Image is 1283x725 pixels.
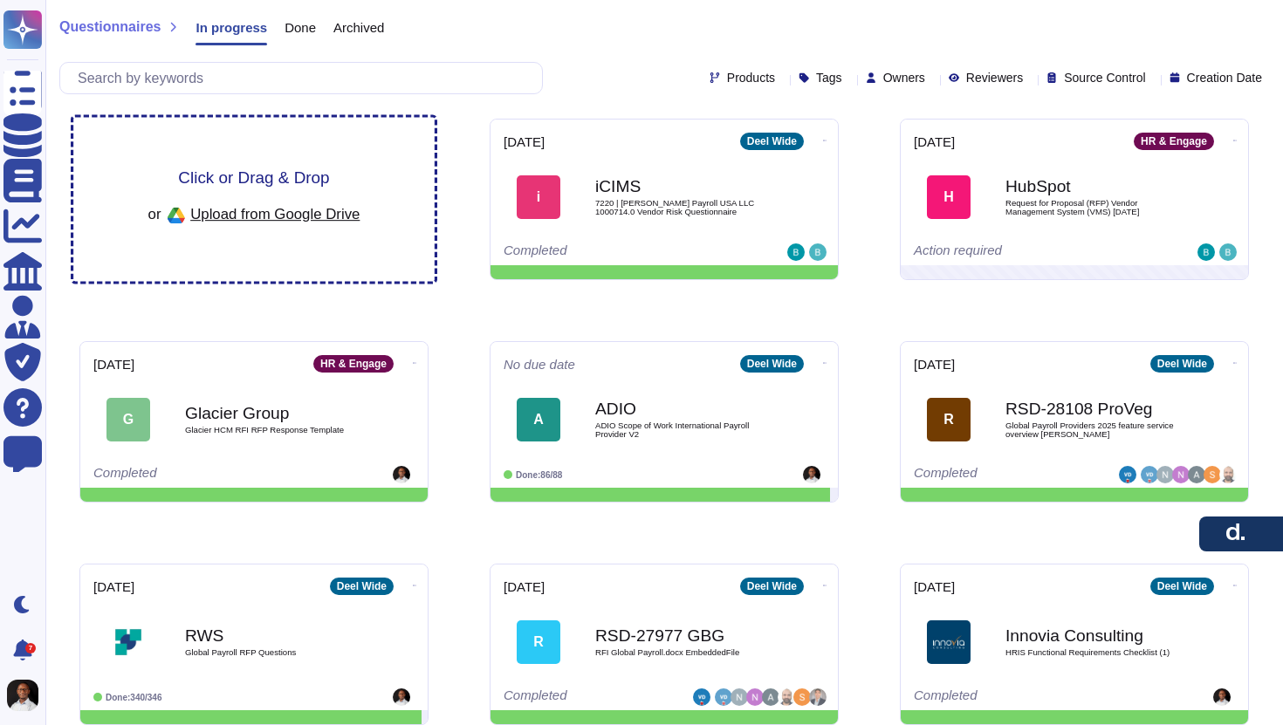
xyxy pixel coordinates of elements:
[787,243,805,261] img: user
[185,426,360,434] span: Glacier HCM RFI RFP Response Template
[809,243,827,261] img: user
[914,135,955,148] span: [DATE]
[595,421,770,438] span: ADIO Scope of Work International Payroll Provider V2
[1134,133,1214,150] div: HR & Engage
[106,693,162,702] span: Done: 340/346
[914,688,1128,706] div: Completed
[285,21,316,34] span: Done
[1150,578,1214,595] div: Deel Wide
[93,580,134,593] span: [DATE]
[517,398,560,441] div: A
[762,688,779,706] img: user
[595,199,770,215] span: 7220 | [PERSON_NAME] Payroll USA LLC 1000714.0 Vendor Risk Questionnaire
[1204,466,1221,483] img: user
[148,201,360,230] div: or
[106,620,150,664] img: Logo
[69,63,542,93] input: Search by keywords
[196,21,267,34] span: In progress
[504,243,717,261] div: Completed
[1005,199,1180,215] span: Request for Proposal (RFP) Vendor Management System (VMS) [DATE]
[793,688,811,706] img: user
[7,680,38,711] img: user
[504,135,545,148] span: [DATE]
[1141,466,1158,483] img: user
[393,688,410,706] img: user
[966,72,1023,84] span: Reviewers
[914,466,1119,483] div: Completed
[1005,400,1180,417] b: RSD-28108 ProVeg
[740,355,804,373] div: Deel Wide
[746,688,764,706] img: user
[517,175,560,219] div: i
[715,688,732,706] img: user
[1005,627,1180,644] b: Innovia Consulting
[161,201,191,230] img: google drive
[1219,243,1237,261] img: user
[883,72,925,84] span: Owners
[106,398,150,441] div: G
[190,206,360,222] span: Upload from Google Drive
[740,133,804,150] div: Deel Wide
[914,358,955,371] span: [DATE]
[1150,355,1214,373] div: Deel Wide
[803,466,820,483] img: user
[914,580,955,593] span: [DATE]
[3,676,51,715] button: user
[185,648,360,657] span: Global Payroll RFP Questions
[1187,72,1262,84] span: Creation Date
[504,358,575,371] span: No due date
[1219,466,1237,483] img: user
[93,466,307,483] div: Completed
[330,578,394,595] div: Deel Wide
[927,398,971,441] div: R
[816,72,842,84] span: Tags
[595,178,770,195] b: iCIMS
[1188,466,1205,483] img: user
[1119,466,1136,483] img: user
[178,169,329,186] span: Click or Drag & Drop
[93,358,134,371] span: [DATE]
[927,175,971,219] div: H
[595,627,770,644] b: RSD-27977 GBG
[595,400,770,417] b: ADIO
[504,580,545,593] span: [DATE]
[516,470,562,480] span: Done: 86/88
[731,688,748,706] img: user
[185,627,360,644] b: RWS
[1005,178,1180,195] b: HubSpot
[1156,466,1174,483] img: user
[504,688,693,706] div: Completed
[1172,466,1190,483] img: user
[185,405,360,421] b: Glacier Group
[809,688,827,706] img: user
[914,243,1128,261] div: Action required
[1213,688,1231,706] img: user
[313,355,394,373] div: HR & Engage
[927,620,971,664] img: Logo
[1005,648,1180,657] span: HRIS Functional Requirements Checklist (1)
[740,578,804,595] div: Deel Wide
[1064,72,1145,84] span: Source Control
[1005,421,1180,438] span: Global Payroll Providers 2025 feature service overview [PERSON_NAME]
[595,648,770,657] span: RFI Global Payroll.docx EmbeddedFile
[333,21,384,34] span: Archived
[25,643,36,653] div: 7
[59,20,161,34] span: Questionnaires
[778,688,795,706] img: user
[517,620,560,664] div: R
[1197,243,1215,261] img: user
[393,466,410,483] img: user
[693,688,710,706] img: user
[727,72,775,84] span: Products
